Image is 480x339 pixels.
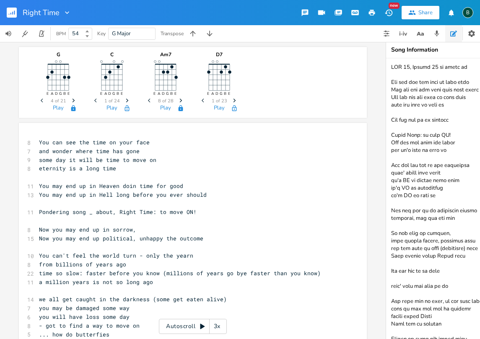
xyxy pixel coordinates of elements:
[39,331,109,338] span: ... how do butterfies
[53,105,64,112] button: Play
[121,91,123,96] text: E
[159,319,227,334] div: Autoscroll
[39,295,227,303] span: we all get caught in the darkness (some get eaten alive)
[100,91,102,96] text: E
[97,31,106,36] div: Key
[104,99,120,103] span: 1 of 24
[39,313,130,321] span: you will have loss some day
[158,91,161,96] text: A
[216,91,219,96] text: D
[106,105,117,112] button: Play
[39,182,183,190] span: You may end up in Heaven doin time for good
[51,91,54,96] text: A
[198,52,240,57] div: D7
[228,91,231,96] text: E
[63,91,66,96] text: B
[208,91,210,96] text: E
[39,304,130,312] span: you may be damaged some way
[212,91,215,96] text: A
[224,91,227,96] text: B
[23,9,60,16] span: Right Time
[39,164,116,172] span: eternity is a long time
[39,235,203,242] span: Now you may end up political, unhappy the outcome
[154,91,156,96] text: E
[59,91,62,96] text: G
[462,7,473,18] div: BruCe
[380,5,397,20] button: New
[160,105,171,112] button: Play
[39,322,140,329] span: - got to find a way to move on
[462,3,473,22] button: B
[389,3,400,9] div: New
[113,91,116,96] text: G
[51,99,66,103] span: 4 of 21
[39,252,193,259] span: You can't feel the world turn - only the yearn
[210,319,225,334] div: 3x
[214,105,225,112] button: Play
[39,269,321,277] span: time so slow: faster before you know (millions of years go bye faster than you know)
[175,91,177,96] text: E
[158,99,174,103] span: 8 of 28
[39,261,126,268] span: from billions of years ago
[171,91,173,96] text: B
[39,191,207,198] span: You may end up in Hell long before you ever should
[162,91,165,96] text: D
[117,91,119,96] text: B
[39,147,140,155] span: and wonder where time has gone
[161,31,184,36] div: Transpose
[39,138,150,146] span: You can see the time on your face
[56,31,66,36] div: BPM
[47,91,49,96] text: E
[55,91,58,96] text: D
[109,91,112,96] text: D
[418,9,433,16] div: Share
[91,52,133,57] div: C
[112,30,131,37] span: G Major
[212,99,227,103] span: 1 of 23
[37,52,79,57] div: G
[145,52,187,57] div: Am7
[220,91,223,96] text: G
[39,208,197,216] span: Pondering song _ about, Right Time: to move ON!
[402,6,439,19] button: Share
[166,91,169,96] text: G
[67,91,70,96] text: E
[39,226,136,233] span: Now you may end up in sorrow,
[104,91,107,96] text: A
[39,156,156,164] span: some day it will be time to move on
[39,278,153,286] span: a million years is not so long ago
